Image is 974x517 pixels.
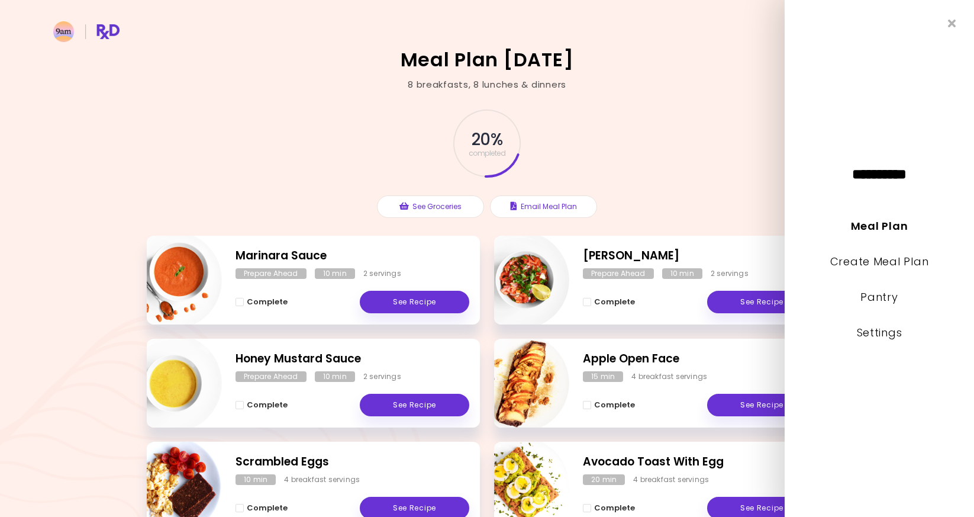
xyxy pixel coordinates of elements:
span: Complete [247,297,288,307]
h2: Meal Plan [DATE] [401,50,574,69]
span: Complete [247,503,288,513]
div: 4 breakfast servings [633,474,709,485]
img: Info - Apple Open Face [471,334,569,432]
button: Complete - Marinara Sauce [236,295,288,309]
span: Complete [594,297,635,307]
h2: Tomato Salsa [583,248,817,265]
img: Info - Marinara Sauce [124,231,222,329]
button: See Groceries [377,195,484,218]
a: See Recipe - Tomato Salsa [707,291,817,313]
div: 2 servings [363,371,401,382]
div: Prepare Ahead [236,268,307,279]
div: 10 min [315,268,355,279]
div: 2 servings [711,268,749,279]
a: See Recipe - Apple Open Face [707,394,817,416]
i: Close [948,18,956,29]
button: Email Meal Plan [490,195,597,218]
a: Settings [857,325,902,340]
div: 8 breakfasts , 8 lunches & dinners [408,78,566,92]
button: Complete - Avocado Toast With Egg [583,501,635,515]
a: Create Meal Plan [830,254,929,269]
button: Complete - Honey Mustard Sauce [236,398,288,412]
a: Pantry [860,290,898,304]
div: 20 min [583,474,625,485]
h2: Marinara Sauce [236,248,469,265]
div: 15 min [583,371,623,382]
button: Complete - Scrambled Eggs [236,501,288,515]
a: See Recipe - Honey Mustard Sauce [360,394,469,416]
div: 10 min [662,268,702,279]
span: 20 % [472,130,502,150]
a: See Recipe - Marinara Sauce [360,291,469,313]
img: Info - Tomato Salsa [471,231,569,329]
img: RxDiet [53,21,120,42]
h2: Avocado Toast With Egg [583,454,817,471]
h2: Honey Mustard Sauce [236,351,469,368]
div: Prepare Ahead [236,371,307,382]
span: completed [469,150,506,157]
a: Meal Plan [851,219,908,233]
div: 2 servings [363,268,401,279]
div: 4 breakfast servings [284,474,360,485]
h2: Scrambled Eggs [236,454,469,471]
div: 4 breakfast servings [631,371,707,382]
span: Complete [247,400,288,410]
h2: Apple Open Face [583,351,817,368]
span: Complete [594,400,635,410]
button: Complete - Tomato Salsa [583,295,635,309]
img: Info - Honey Mustard Sauce [124,334,222,432]
span: Complete [594,503,635,513]
div: Prepare Ahead [583,268,654,279]
div: 10 min [236,474,276,485]
div: 10 min [315,371,355,382]
button: Complete - Apple Open Face [583,398,635,412]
